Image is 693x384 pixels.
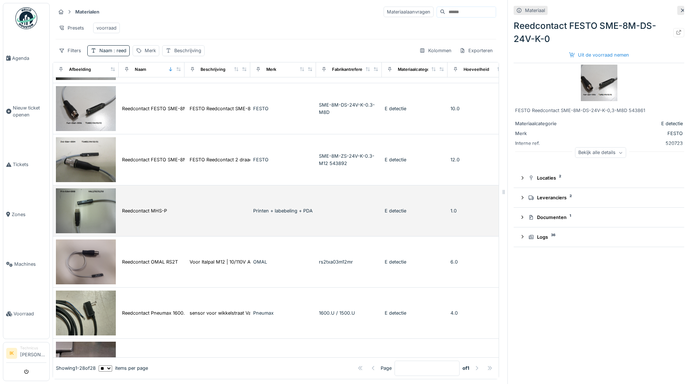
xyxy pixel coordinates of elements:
div: Pneumax [253,310,313,316]
div: Locaties [528,174,675,181]
div: Logs [528,234,675,241]
div: 10.0 [450,105,510,112]
span: Voorraad [14,310,46,317]
div: OMAL [253,258,313,265]
div: Interne ref. [515,140,570,147]
strong: of 1 [462,365,469,372]
div: Bekijk alle details [575,147,626,158]
div: voorraad [96,24,117,31]
img: Reedcontact FESTO SME-8M-ZS-24V-K-0.3-M12 543892 [56,137,116,182]
div: Afbeelding [69,66,91,73]
div: FESTO Reedcontact SME-8M-DS-24V-K-0,3-M8D 543861 [190,105,320,112]
div: Beschrijving [201,66,225,73]
div: E detectie [573,120,683,127]
img: Reedcontact MHS-P [56,188,116,233]
div: Reedcontact MHS-P [122,207,167,214]
div: Exporteren [456,45,496,56]
span: Nieuw ticket openen [13,104,46,118]
div: 12.0 [450,156,510,163]
summary: Leveranciers2 [517,191,681,204]
div: E detectie [385,310,445,316]
a: Machines [3,239,49,289]
img: Reedcontact OMAL RS2T [56,239,116,284]
a: Nieuw ticket openen [3,83,49,140]
div: sensor voor wikkelstraat Van Italpal Electrica... [190,310,293,316]
div: 1600.U / 1500.U [319,310,379,316]
div: Naam [99,47,126,54]
div: Materiaalcategorie [515,120,570,127]
div: SME-8M-DS-24V-K-0.3-M8D [319,101,379,115]
div: Technicus [20,345,46,351]
div: FESTO Reedcontact SME-8M-DS-24V-K-0,3-M8D 543861 [515,107,683,114]
a: Voorraad [3,289,49,339]
li: [PERSON_NAME] [20,345,46,361]
summary: Locaties2 [517,171,681,185]
div: Printen + labebeling + PDA [253,207,313,214]
div: Reedcontact OMAL RS2T [122,258,178,265]
div: E detectie [385,156,445,163]
img: Reedcontact Pneumax 1600.U / 1500.U [56,291,116,335]
div: Hoeveelheid [464,66,489,73]
div: Materiaalcategorie [398,66,435,73]
div: Showing 1 - 28 of 28 [56,365,96,372]
img: Reedcontact FESTO SME-8M-DS-24V-K-0 [56,86,116,131]
div: SME-8M-ZS-24V-K-0.3-M12 543892 [319,153,379,166]
div: Reedcontact FESTO SME-8M-ZS-24V-K-0.3-M12 543892 [122,156,251,163]
div: Reedcontact Pneumax 1600.U / 1500.U [122,310,209,316]
div: Beschrijving [174,47,201,54]
div: rs2txa03m12mr [319,258,379,265]
div: 4.0 [450,310,510,316]
a: Agenda [3,33,49,83]
div: FESTO [253,156,313,163]
a: IK Technicus[PERSON_NAME] [6,345,46,363]
div: Merk [266,66,276,73]
div: FESTO Reedcontact 2 draads M12 SME-8M-ZS-24V-K-... [190,156,317,163]
div: 1.0 [450,207,510,214]
a: Tickets [3,140,49,189]
img: Badge_color-CXgf-gQk.svg [15,7,37,29]
div: 520723 [573,140,683,147]
strong: Materialen [72,8,102,15]
div: FESTO [573,130,683,137]
div: Fabrikantreferentie [332,66,370,73]
div: E detectie [385,258,445,265]
div: E detectie [385,105,445,112]
span: Machines [14,261,46,268]
div: Voor Italpal M12 | 10/110V AC/DC - 10W [190,258,277,265]
div: Uit de voorraad nemen [566,50,632,60]
summary: Documenten1 [517,211,681,224]
div: E detectie [385,207,445,214]
img: Reedcontact FESTO SME-8M-DS-24V-K-0 [581,65,617,101]
div: Reedcontact FESTO SME-8M-DS-24V-K-0 [514,19,684,46]
div: Naam [135,66,146,73]
span: Tickets [13,161,46,168]
div: Filters [56,45,84,56]
span: : reed [112,48,126,53]
div: Materiaalaanvragen [384,7,434,17]
div: Materiaal [525,7,545,14]
summary: Logs36 [517,230,681,244]
div: Presets [56,23,87,33]
span: Zones [12,211,46,218]
div: Page [381,365,392,372]
div: Reedcontact FESTO SME-8M-DS-24V-K-0 [122,105,217,112]
div: Documenten [528,214,675,221]
div: FESTO [253,105,313,112]
div: Kolommen [416,45,455,56]
div: Merk [145,47,156,54]
div: items per page [99,365,148,372]
li: IK [6,348,17,359]
a: Zones [3,189,49,239]
div: 6.0 [450,258,510,265]
div: Merk [515,130,570,137]
span: Agenda [12,55,46,62]
div: Leveranciers [528,194,675,201]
